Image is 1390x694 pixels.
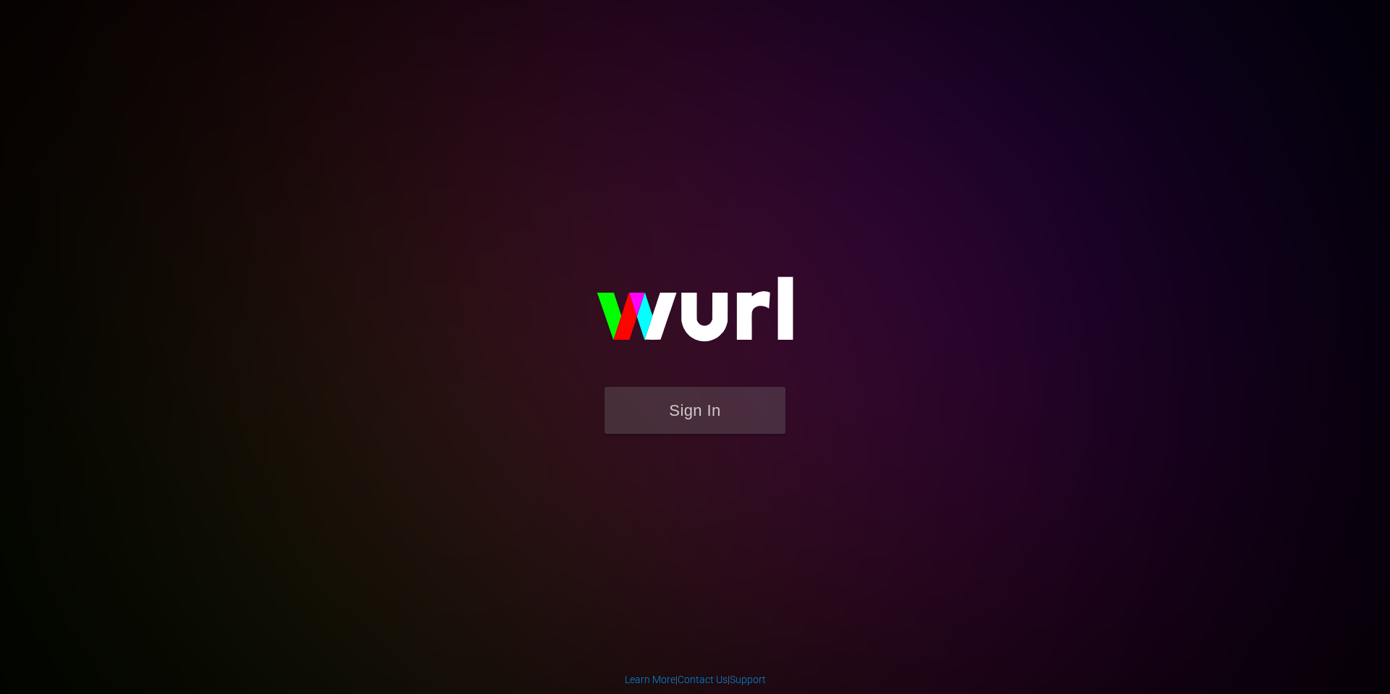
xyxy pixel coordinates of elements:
a: Contact Us [678,674,728,685]
a: Support [730,674,766,685]
button: Sign In [605,387,785,434]
div: | | [625,672,766,687]
a: Learn More [625,674,675,685]
img: wurl-logo-on-black-223613ac3d8ba8fe6dc639794a292ebdb59501304c7dfd60c99c58986ef67473.svg [550,246,840,386]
